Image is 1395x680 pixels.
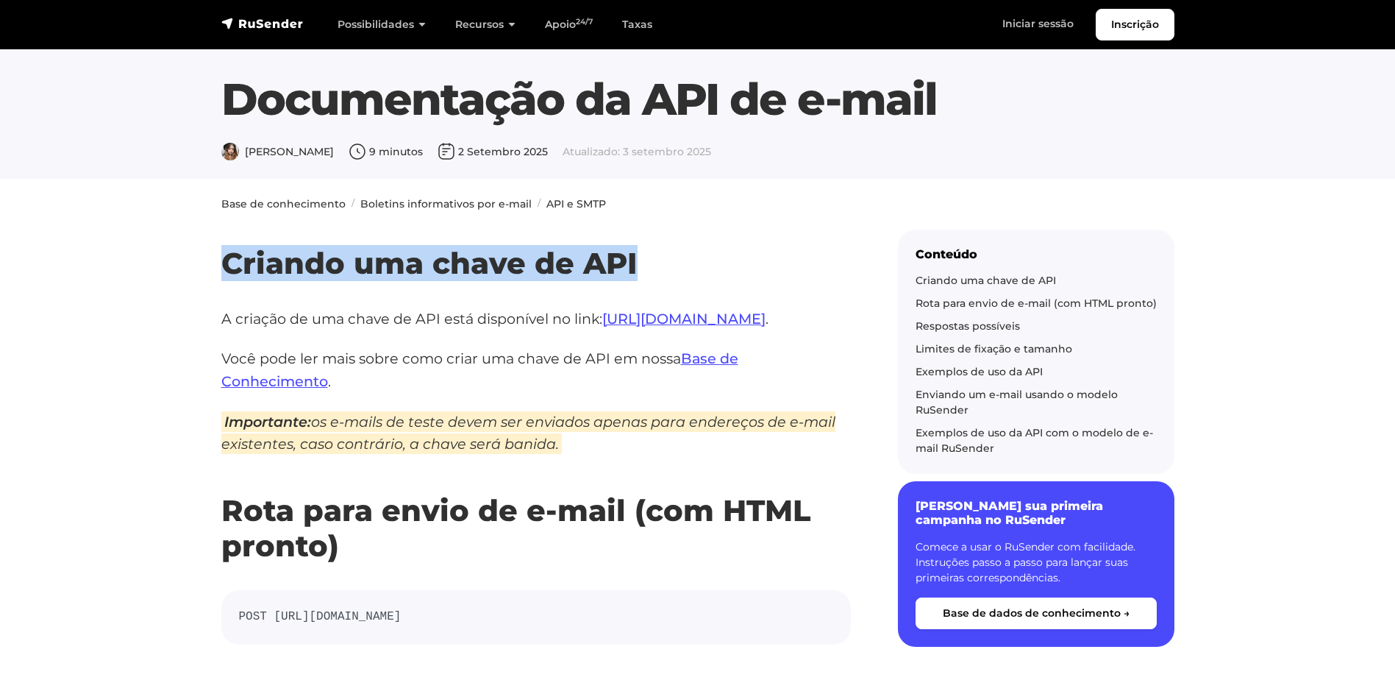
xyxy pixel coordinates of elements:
[221,350,738,390] a: Base de Conhecimento
[916,598,1157,629] button: Base de dados de conhecimento →
[602,310,766,327] a: [URL][DOMAIN_NAME]
[221,197,346,210] a: Base de conhecimento
[916,342,1072,355] a: Limites de fixação e tamanho
[221,347,851,392] p: Você pode ler mais sobre como criar uma chave de API em nossa .
[988,9,1088,39] a: Iniciar sessão
[916,499,1157,527] h6: [PERSON_NAME] sua primeira campanha no RuSender
[563,145,711,158] span: Atualizado: 3 setembro 2025
[916,319,1020,333] a: Respostas possíveis
[438,143,455,160] img: Data de Publicação
[323,10,440,40] a: Possibilidades
[245,145,334,158] font: [PERSON_NAME]
[916,297,1157,310] a: Rota para envio de e-mail (com HTML pronto)
[360,197,532,210] a: Boletins informativos por e-mail
[458,145,548,158] font: 2 Setembro 2025
[916,365,1043,378] a: Exemplos de uso da API
[369,145,423,158] font: 9 minutos
[916,388,1118,417] a: Enviando um e-mail usando o modelo RuSender
[530,10,607,40] a: Apoio24/7
[576,17,593,26] sup: 24/7
[546,197,606,210] a: API e SMTP
[916,539,1157,586] p: Comece a usar o RuSender com facilidade. Instruções passo a passo para lançar suas primeiras corr...
[239,608,833,627] code: POST [URL][DOMAIN_NAME]
[221,202,851,281] h2: Criando uma chave de API
[1096,9,1174,40] a: Inscrição
[221,411,835,455] em: os e-mails de teste devem ser enviados apenas para endereços de e-mail existentes, caso contrário...
[221,450,851,564] h2: Rota para envio de e-mail (com HTML pronto)
[221,308,851,330] p: A criação de uma chave de API está disponível no link: .
[349,143,366,160] img: Tempo de leitura
[916,426,1153,455] a: Exemplos de uso da API com o modelo de e-mail RuSender
[224,413,311,431] strong: Importante:
[221,73,1174,126] h1: Documentação da API de e-mail
[916,274,1056,287] a: Criando uma chave de API
[916,247,1157,261] div: Conteúdo
[607,10,667,40] a: Taxas
[213,196,1183,212] nav: migalhas de pão
[898,481,1174,646] a: [PERSON_NAME] sua primeira campanha no RuSender Comece a usar o RuSender com facilidade. Instruçõ...
[545,18,576,31] font: Apoio
[221,16,304,31] img: RuSender
[440,10,530,40] a: Recursos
